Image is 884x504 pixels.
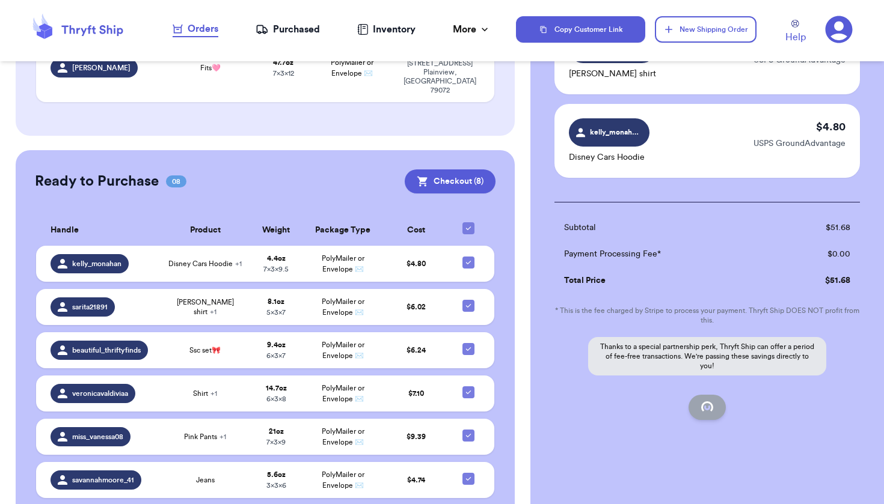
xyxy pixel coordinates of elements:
span: PolyMailer or Envelope ✉️ [322,341,364,359]
th: Weight [250,215,303,246]
span: 08 [166,175,186,187]
span: Ssc set🎀 [189,345,221,355]
strong: 21 oz [269,428,284,435]
div: [STREET_ADDRESS] Plainview , [GEOGRAPHIC_DATA] 79072 [401,59,479,95]
div: More [453,22,491,37]
span: savannahmoore_41 [72,475,134,485]
p: $ 4.80 [816,118,846,135]
span: 7 x 3 x 9 [266,439,286,446]
span: kelly_monahan [72,259,121,269]
span: [PERSON_NAME] shirt [168,297,242,317]
span: 6 x 3 x 8 [266,395,286,402]
span: PolyMailer or Envelope ✉️ [322,471,364,489]
span: PolyMailer or Envelope ✉️ [322,384,364,402]
td: $ 51.68 [775,214,860,241]
strong: 14.7 oz [266,384,287,392]
span: $ 4.80 [407,260,426,267]
p: Thanks to a special partnership perk, Thryft Ship can offer a period of fee-free transactions. We... [588,337,826,375]
span: + 1 [210,308,216,315]
span: PolyMailer or Envelope ✉️ [322,428,364,446]
p: Disney Cars Hoodie [569,151,649,163]
span: sarita21891 [72,302,108,312]
td: $ 51.68 [775,267,860,294]
span: $ 9.39 [407,433,426,440]
span: PolyMailer or Envelope ✉️ [322,298,364,316]
strong: 9.4 oz [267,341,286,348]
strong: 5.6 oz [267,471,286,478]
strong: 47.7 oz [273,59,293,66]
span: Jeans [196,475,215,485]
p: * This is the fee charged by Stripe to process your payment. Thryft Ship DOES NOT profit from this. [554,306,860,325]
span: beautiful_thriftyfinds [72,345,141,355]
th: Cost [383,215,450,246]
span: 6 x 3 x 7 [266,352,286,359]
p: [PERSON_NAME] shirt [569,68,656,80]
button: New Shipping Order [655,16,756,43]
span: + 1 [235,260,242,267]
div: Orders [173,22,218,36]
a: Help [785,20,806,44]
span: $ 4.74 [407,476,425,484]
span: miss_vanessa08 [72,432,123,442]
span: + 1 [210,390,217,397]
span: 7 x 3 x 12 [273,70,294,77]
span: $ 6.02 [407,303,426,311]
button: Copy Customer Link [516,16,646,43]
h2: Ready to Purchase [35,172,159,191]
span: 5 x 3 x 7 [266,309,286,316]
span: 7 x 3 x 9.5 [263,266,289,273]
th: Package Type [303,215,383,246]
td: Payment Processing Fee* [554,241,775,267]
span: veronicavaldiviaa [72,389,128,398]
span: Pink Pants [184,432,226,442]
span: Help [785,30,806,44]
a: Orders [173,22,218,37]
td: $ 0.00 [775,241,860,267]
p: USPS GroundAdvantage [754,138,846,150]
strong: 4.4 oz [267,255,286,262]
span: Fits🩷 [200,63,221,73]
th: Product [161,215,250,246]
span: 3 x 3 x 6 [266,482,286,489]
span: kelly_monahan [590,127,640,138]
span: Shirt [193,389,217,398]
strong: 8.1 oz [268,298,284,305]
span: + 1 [219,433,226,440]
span: Handle [51,224,79,237]
span: Disney Cars Hoodie [168,259,242,269]
button: Checkout (8) [405,169,496,193]
span: $ 7.10 [408,390,424,397]
td: Total Price [554,267,775,294]
td: Subtotal [554,214,775,241]
span: $ 6.24 [407,347,426,354]
span: PolyMailer or Envelope ✉️ [322,255,364,273]
a: Purchased [256,22,320,37]
span: [PERSON_NAME] [72,63,130,73]
a: Inventory [357,22,416,37]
